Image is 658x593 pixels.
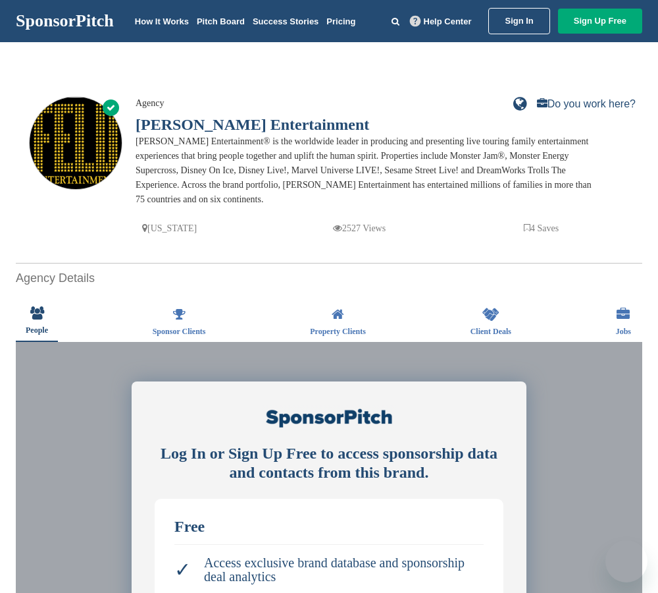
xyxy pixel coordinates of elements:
p: [US_STATE] [142,220,197,237]
li: Access exclusive brand database and sponsorship deal analytics [174,550,484,590]
a: SponsorPitch [16,13,114,30]
a: Success Stories [253,16,318,26]
span: Client Deals [470,327,511,335]
a: Pricing [326,16,355,26]
a: Sign In [488,8,549,34]
iframe: Button to launch messaging window [605,540,647,582]
div: Free [174,519,484,534]
img: Sponsorpitch & Feld Entertainment [30,98,122,190]
div: Log In or Sign Up Free to access sponsorship data and contacts from this brand. [155,444,503,482]
p: 4 Saves [524,220,559,237]
span: Property Clients [310,327,366,335]
span: People [26,326,48,334]
a: Help Center [407,14,474,29]
span: Jobs [616,327,631,335]
h2: Agency Details [16,269,642,287]
a: [PERSON_NAME] Entertainment [136,116,369,133]
a: Pitch Board [197,16,245,26]
span: Sponsor Clients [153,327,206,335]
p: 2527 Views [333,220,386,237]
span: ✓ [174,563,191,577]
div: Agency [136,96,596,111]
a: Do you work here? [537,99,636,109]
div: [PERSON_NAME] Entertainment® is the worldwide leader in producing and presenting live touring fam... [136,134,596,207]
a: Sign Up Free [558,9,642,34]
a: How It Works [135,16,189,26]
